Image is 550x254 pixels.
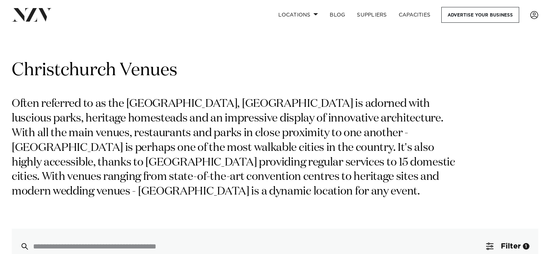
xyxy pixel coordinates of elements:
div: 1 [523,243,529,250]
a: Capacities [393,7,437,23]
span: Filter [501,243,521,250]
a: SUPPLIERS [351,7,392,23]
a: Locations [272,7,324,23]
h1: Christchurch Venues [12,59,538,82]
img: nzv-logo.png [12,8,52,21]
a: Advertise your business [441,7,519,23]
a: BLOG [324,7,351,23]
p: Often referred to as the [GEOGRAPHIC_DATA], [GEOGRAPHIC_DATA] is adorned with luscious parks, her... [12,97,466,199]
